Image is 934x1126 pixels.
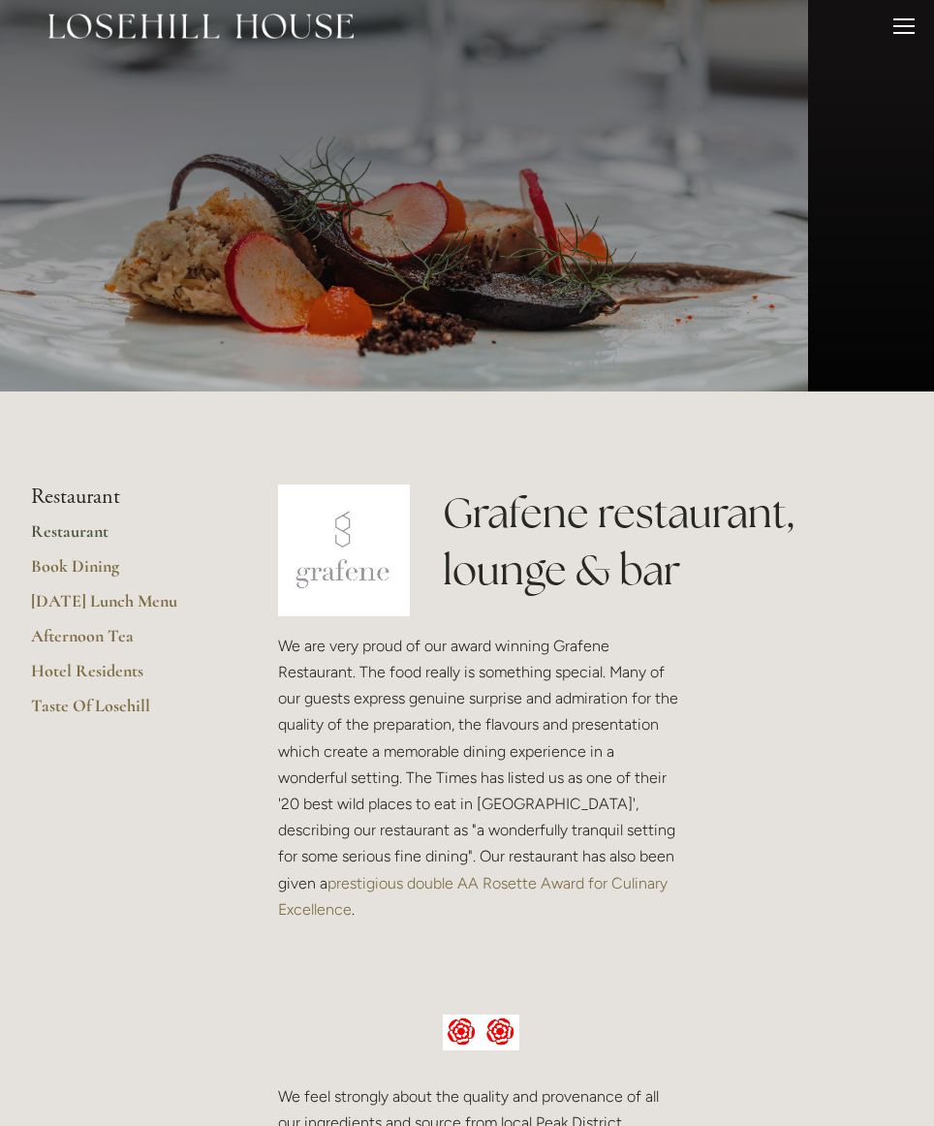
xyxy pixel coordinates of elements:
[278,874,671,919] a: prestigious double AA Rosette Award for Culinary Excellence
[31,485,216,510] li: Restaurant
[443,485,903,599] h1: Grafene restaurant, lounge & bar
[31,555,216,590] a: Book Dining
[31,695,216,730] a: Taste Of Losehill
[31,625,216,660] a: Afternoon Tea
[31,590,216,625] a: [DATE] Lunch Menu
[48,14,354,39] img: Losehill House
[443,1015,519,1050] img: AA culinary excellence.jpg
[278,485,410,616] img: grafene.jpg
[31,660,216,695] a: Hotel Residents
[31,520,216,555] a: Restaurant
[278,633,684,923] p: We are very proud of our award winning Grafene Restaurant. The food really is something special. ...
